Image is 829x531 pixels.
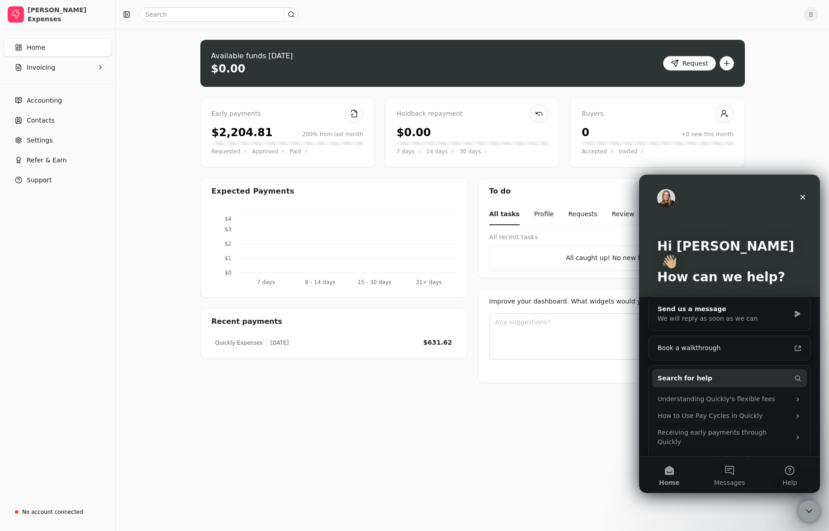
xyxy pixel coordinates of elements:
[211,51,293,62] div: Available funds [DATE]
[397,147,415,156] span: 7 days
[28,5,108,24] div: [PERSON_NAME] Expenses
[639,175,820,493] iframe: Intercom live chat
[582,109,733,119] div: Buyers
[4,151,112,169] button: Refer & Earn
[497,253,726,263] div: All caught up! No new tasks.
[4,111,112,129] a: Contacts
[582,124,589,141] div: 0
[224,226,231,232] tspan: $3
[290,147,301,156] span: Paid
[357,279,391,285] tspan: 15 - 30 days
[4,58,112,76] button: Invoicing
[27,156,67,165] span: Refer & Earn
[224,255,231,261] tspan: $1
[798,500,820,522] iframe: Intercom live chat
[663,56,716,71] button: Request
[27,116,55,125] span: Contacts
[4,91,112,109] a: Accounting
[266,339,289,347] div: [DATE]
[426,147,448,156] span: 14 days
[489,232,734,242] div: All recent tasks
[416,279,441,285] tspan: 31+ days
[303,130,363,138] div: 200% from last month
[478,179,744,204] div: To do
[568,204,597,225] button: Requests
[257,279,275,285] tspan: 7 days
[27,43,45,52] span: Home
[534,204,554,225] button: Profile
[619,147,637,156] span: Invited
[4,504,112,520] a: No account connected
[397,124,431,141] div: $0.00
[397,109,548,119] div: Holdback repayment
[27,63,55,72] span: Invoicing
[27,136,52,145] span: Settings
[804,7,818,22] button: B
[489,297,734,306] div: Improve your dashboard. What widgets would you like to see here?
[305,279,335,285] tspan: 8 - 14 days
[211,62,246,76] div: $0.00
[460,147,481,156] span: 30 days
[252,147,278,156] span: Approved
[612,204,635,225] button: Review
[22,508,83,516] div: No account connected
[224,270,231,276] tspan: $0
[201,309,467,334] div: Recent payments
[212,124,273,141] div: $2,204.81
[215,339,263,347] div: Quickly Expenses
[582,147,607,156] span: Accepted
[212,147,241,156] span: Requested
[682,130,734,138] div: +0 new this month
[212,109,363,119] div: Early payments
[489,204,520,225] button: All tasks
[224,216,231,222] tspan: $4
[224,241,231,247] tspan: $2
[423,338,452,347] div: $631.62
[212,186,294,197] div: Expected Payments
[4,131,112,149] a: Settings
[27,96,62,105] span: Accounting
[27,175,52,185] span: Support
[139,7,298,22] input: Search
[4,38,112,57] a: Home
[4,171,112,189] button: Support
